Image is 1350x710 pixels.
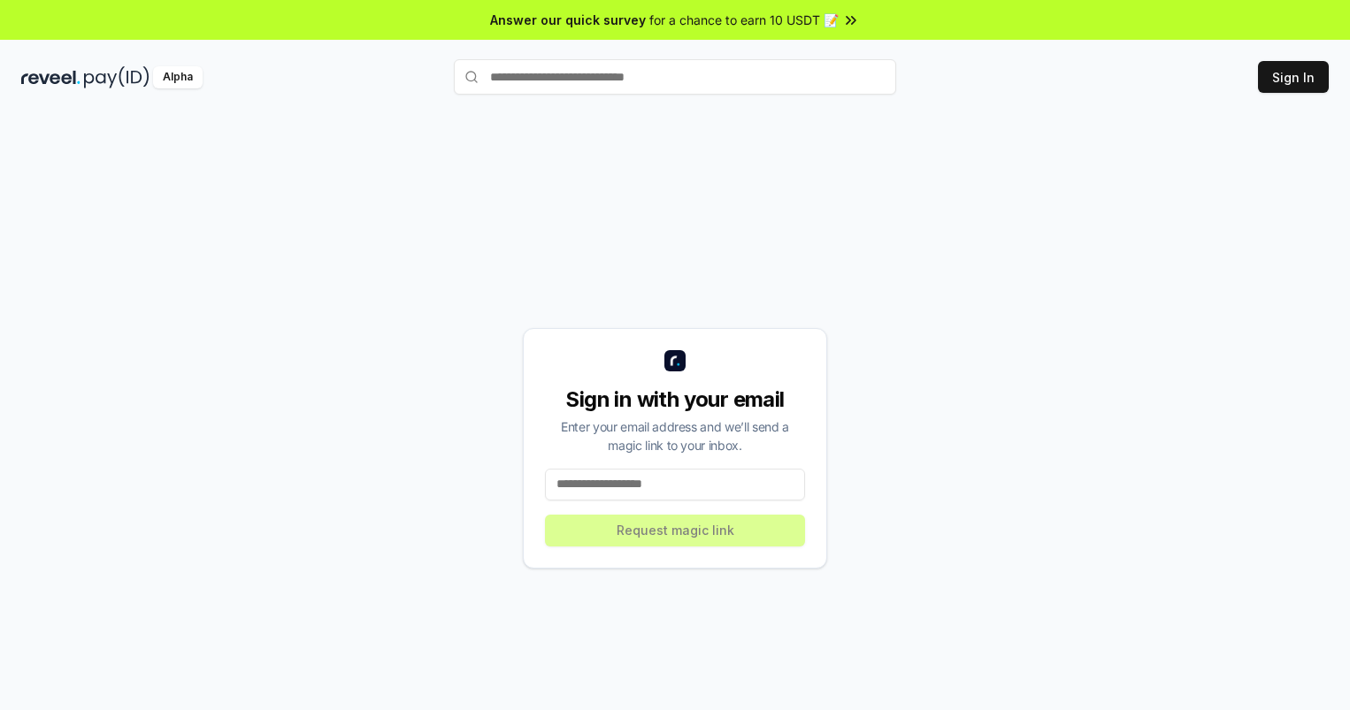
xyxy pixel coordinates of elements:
span: Answer our quick survey [490,11,646,29]
img: reveel_dark [21,66,81,88]
span: for a chance to earn 10 USDT 📝 [649,11,839,29]
button: Sign In [1258,61,1329,93]
div: Sign in with your email [545,386,805,414]
div: Enter your email address and we’ll send a magic link to your inbox. [545,417,805,454]
div: Alpha [153,66,203,88]
img: pay_id [84,66,150,88]
img: logo_small [664,350,686,371]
